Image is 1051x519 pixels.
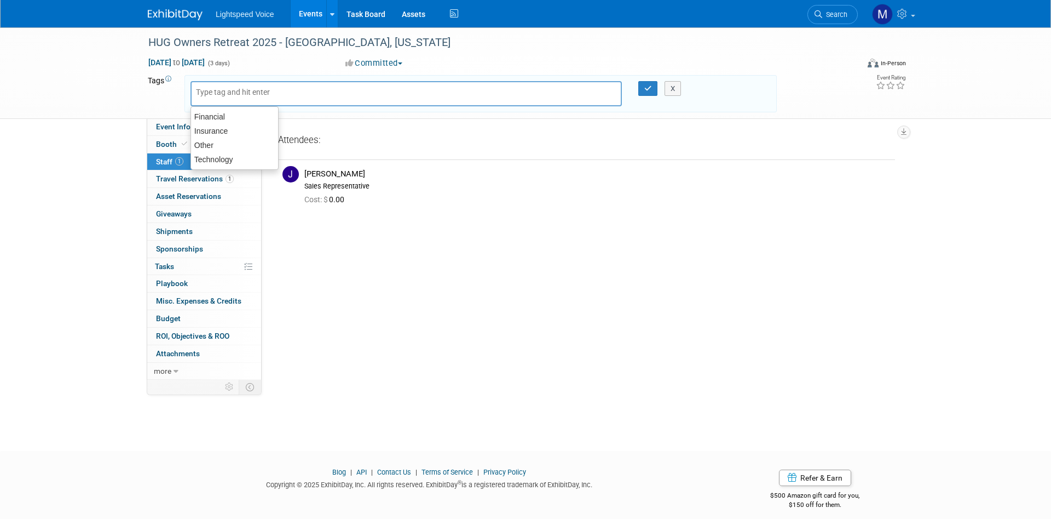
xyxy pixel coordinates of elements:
[147,328,261,345] a: ROI, Objectives & ROO
[191,152,278,167] div: Technology
[156,244,203,253] span: Sponsorships
[220,380,239,394] td: Personalize Event Tab Strip
[147,310,261,327] a: Budget
[182,141,187,147] i: Booth reservation complete
[147,206,261,223] a: Giveaways
[872,4,893,25] img: Marc Magliano
[156,157,183,166] span: Staff
[147,275,261,292] a: Playbook
[278,134,895,148] div: Attendees:
[191,138,278,152] div: Other
[156,227,193,236] span: Shipments
[147,293,261,310] a: Misc. Expenses & Credits
[196,87,284,98] input: Type tag and hit enter
[156,296,241,305] span: Misc. Expenses & Credits
[348,468,355,476] span: |
[156,349,200,358] span: Attachments
[880,59,906,67] div: In-Person
[148,9,203,20] img: ExhibitDay
[216,10,274,19] span: Lightspeed Voice
[147,223,261,240] a: Shipments
[147,258,261,275] a: Tasks
[147,136,261,153] a: Booth
[175,157,183,166] span: 1
[156,209,192,218] span: Giveaways
[207,60,230,67] span: (3 days)
[147,170,261,187] a: Travel Reservations1
[727,484,904,509] div: $500 Amazon gift card for you,
[876,75,905,81] div: Event Rating
[458,480,461,486] sup: ®
[191,124,278,138] div: Insurance
[793,57,906,73] div: Event Format
[191,110,278,124] div: Financial
[145,33,841,53] div: HUG Owners Retreat 2025 - [GEOGRAPHIC_DATA], [US_STATE]
[282,166,299,182] img: J.jpg
[304,169,891,179] div: [PERSON_NAME]
[156,332,229,340] span: ROI, Objectives & ROO
[807,5,858,24] a: Search
[304,182,891,191] div: Sales Representative
[148,477,711,490] div: Copyright © 2025 ExhibitDay, Inc. All rights reserved. ExhibitDay is a registered trademark of Ex...
[147,188,261,205] a: Asset Reservations
[148,75,175,112] td: Tags
[377,468,411,476] a: Contact Us
[156,279,188,288] span: Playbook
[475,468,482,476] span: |
[421,468,473,476] a: Terms of Service
[483,468,526,476] a: Privacy Policy
[304,195,329,204] span: Cost: $
[147,153,261,170] a: Staff1
[156,314,181,323] span: Budget
[368,468,376,476] span: |
[147,241,261,258] a: Sponsorships
[356,468,367,476] a: API
[239,380,262,394] td: Toggle Event Tabs
[226,175,234,183] span: 1
[147,118,261,135] a: Event Information
[665,81,682,96] button: X
[147,363,261,380] a: more
[156,174,234,183] span: Travel Reservations
[171,58,182,67] span: to
[156,140,189,149] span: Booth
[147,345,261,362] a: Attachments
[868,59,879,67] img: Format-Inperson.png
[154,367,171,375] span: more
[156,122,217,131] span: Event Information
[413,468,420,476] span: |
[779,470,851,486] a: Refer & Earn
[148,58,205,67] span: [DATE] [DATE]
[155,262,174,271] span: Tasks
[342,58,407,69] button: Committed
[156,192,221,201] span: Asset Reservations
[332,468,346,476] a: Blog
[727,500,904,510] div: $150 off for them.
[304,195,349,204] span: 0.00
[822,10,847,19] span: Search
